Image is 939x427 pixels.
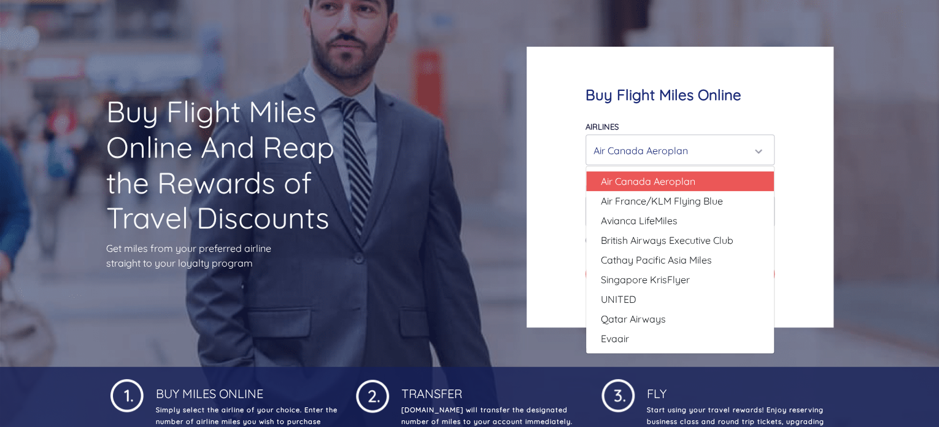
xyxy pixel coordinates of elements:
span: Evaair [601,331,629,346]
span: UNITED [601,292,636,307]
img: 1 [110,377,144,412]
h4: Buy Flight Miles Online [585,86,775,104]
button: Air Canada Aeroplan [585,135,775,165]
h4: Buy Miles Online [153,377,338,401]
span: Air Canada Aeroplan [601,174,695,189]
p: Get miles from your preferred airline straight to your loyalty program [106,241,364,270]
span: Cathay Pacific Asia Miles [601,253,712,267]
img: 1 [356,377,389,413]
span: Avianca LifeMiles [601,213,678,228]
img: 1 [601,377,635,412]
span: Air France/KLM Flying Blue [601,194,723,208]
span: Qatar Airways [601,311,666,326]
h1: Buy Flight Miles Online And Reap the Rewards of Travel Discounts [106,94,364,235]
h4: Transfer [399,377,583,401]
div: Air Canada Aeroplan [593,139,759,162]
span: Singapore KrisFlyer [601,272,690,287]
span: British Airways Executive Club [601,233,733,248]
label: Airlines [585,122,619,131]
h4: Fly [644,377,829,401]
